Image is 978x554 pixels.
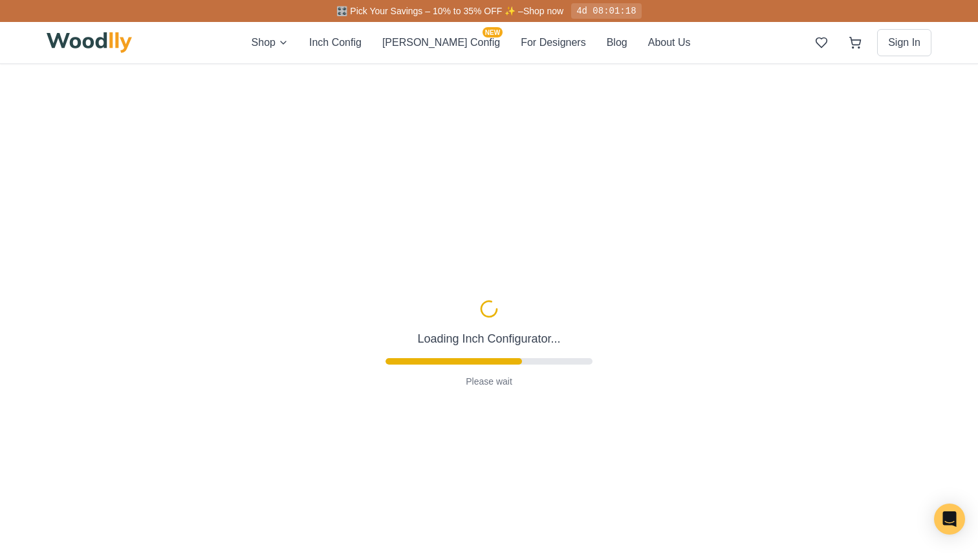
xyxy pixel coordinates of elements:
span: NEW [483,27,503,37]
button: Blog [607,35,627,50]
button: [PERSON_NAME] ConfigNEW [382,35,500,50]
span: 🎛️ Pick Your Savings – 10% to 35% OFF ✨ – [336,6,523,16]
img: Woodlly [47,32,132,53]
p: Loading Inch Configurator... [417,266,560,284]
div: 4d 08:01:18 [571,3,641,19]
button: About Us [648,35,691,50]
button: For Designers [521,35,585,50]
div: Open Intercom Messenger [934,504,965,535]
p: Please wait [466,311,512,324]
button: Inch Config [309,35,362,50]
a: Shop now [523,6,563,16]
button: Shop [252,35,288,50]
button: Sign In [877,29,931,56]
